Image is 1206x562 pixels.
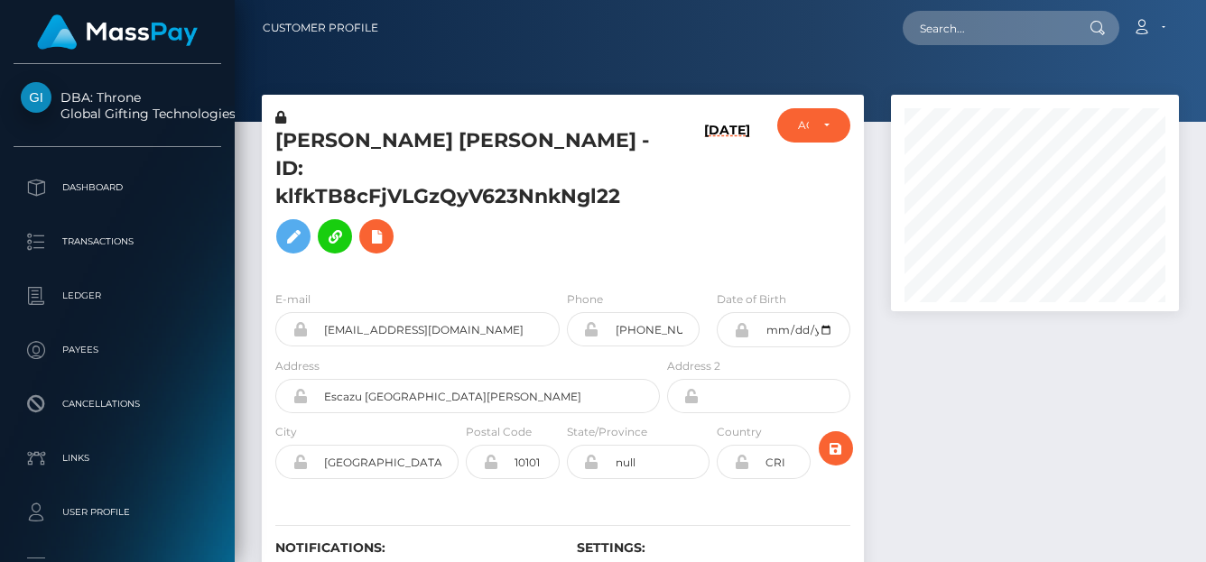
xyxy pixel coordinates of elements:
p: Payees [21,336,214,364]
div: ACTIVE [798,118,809,133]
a: User Profile [14,490,221,535]
label: Address [275,358,320,374]
img: MassPay Logo [37,14,198,50]
p: Transactions [21,228,214,255]
img: Global Gifting Technologies Inc [21,82,51,113]
a: Ledger [14,273,221,318]
p: Dashboard [21,174,214,201]
label: Phone [567,291,603,308]
p: User Profile [21,499,214,526]
a: Links [14,436,221,481]
a: Cancellations [14,382,221,427]
a: Dashboard [14,165,221,210]
label: Date of Birth [717,291,786,308]
label: E-mail [275,291,311,308]
p: Links [21,445,214,472]
label: State/Province [567,424,647,440]
a: Transactions [14,219,221,264]
h5: [PERSON_NAME] [PERSON_NAME] - ID: klfkTB8cFjVLGzQyV623NnkNgl22 [275,127,650,263]
a: Customer Profile [263,9,378,47]
h6: [DATE] [704,123,750,269]
span: DBA: Throne Global Gifting Technologies Inc [14,89,221,122]
button: ACTIVE [777,108,850,143]
input: Search... [903,11,1072,45]
label: City [275,424,297,440]
a: Payees [14,327,221,373]
p: Ledger [21,282,214,309]
label: Country [717,424,762,440]
h6: Notifications: [275,540,550,556]
h6: Settings: [577,540,851,556]
p: Cancellations [21,391,214,418]
label: Postal Code [466,424,532,440]
label: Address 2 [667,358,720,374]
